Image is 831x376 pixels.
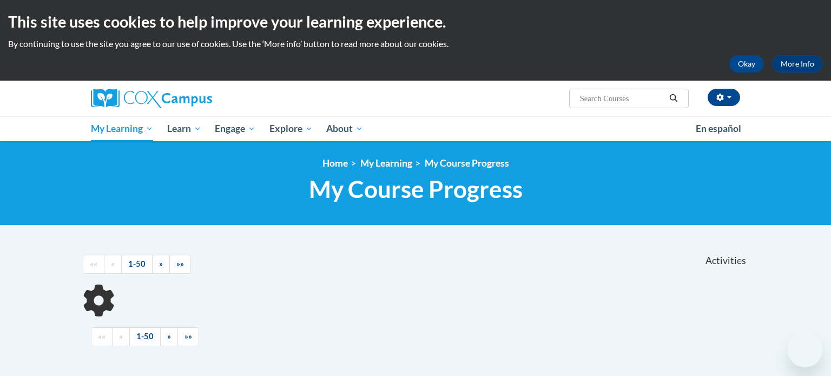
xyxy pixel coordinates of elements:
[111,259,115,268] span: «
[705,255,746,267] span: Activities
[579,92,665,105] input: Search Courses
[91,327,113,346] a: Begining
[665,92,682,105] button: Search
[689,117,748,140] a: En español
[184,332,192,341] span: »»
[708,89,740,106] button: Account Settings
[90,259,97,268] span: ««
[262,116,320,141] a: Explore
[788,333,822,367] iframe: Button to launch messaging window
[167,122,201,135] span: Learn
[159,259,163,268] span: »
[215,122,255,135] span: Engage
[152,255,170,274] a: Next
[309,175,523,203] span: My Course Progress
[360,157,412,169] a: My Learning
[121,255,153,274] a: 1-50
[91,89,212,108] img: Cox Campus
[326,122,363,135] span: About
[119,332,123,341] span: «
[91,89,296,108] a: Cox Campus
[129,327,161,346] a: 1-50
[83,255,104,274] a: Begining
[167,332,171,341] span: »
[98,332,105,341] span: ««
[208,116,262,141] a: Engage
[104,255,122,274] a: Previous
[169,255,191,274] a: End
[269,122,313,135] span: Explore
[160,327,178,346] a: Next
[425,157,509,169] a: My Course Progress
[112,327,130,346] a: Previous
[84,116,160,141] a: My Learning
[8,11,823,32] h2: This site uses cookies to help improve your learning experience.
[729,55,764,72] button: Okay
[160,116,208,141] a: Learn
[91,122,153,135] span: My Learning
[322,157,348,169] a: Home
[696,123,741,134] span: En español
[772,55,823,72] a: More Info
[176,259,184,268] span: »»
[320,116,371,141] a: About
[177,327,199,346] a: End
[8,38,823,50] p: By continuing to use the site you agree to our use of cookies. Use the ‘More info’ button to read...
[75,116,756,141] div: Main menu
